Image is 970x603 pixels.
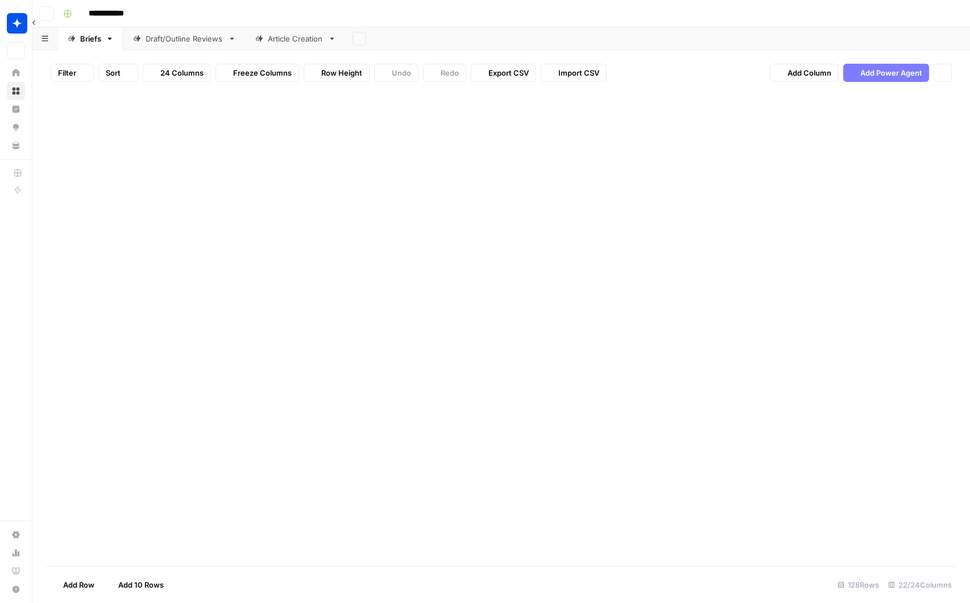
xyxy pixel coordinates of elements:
span: Add 10 Rows [118,579,164,590]
img: Wiz Logo [7,13,27,34]
a: Draft/Outline Reviews [123,27,246,50]
span: 24 Columns [160,67,204,79]
button: Workspace: Wiz [7,9,25,38]
button: Add Row [46,576,101,594]
button: Row Height [304,64,370,82]
button: Help + Support [7,580,25,598]
div: Article Creation [268,33,324,44]
button: Add Column [770,64,839,82]
button: Export CSV [471,64,536,82]
a: Settings [7,526,25,544]
button: Redo [423,64,466,82]
button: Add Power Agent [843,64,929,82]
span: Filter [58,67,76,79]
button: Import CSV [541,64,607,82]
span: Import CSV [558,67,599,79]
span: Undo [392,67,411,79]
a: Home [7,64,25,82]
span: Add Power Agent [860,67,922,79]
button: Undo [374,64,418,82]
a: Briefs [58,27,123,50]
div: Briefs [80,33,101,44]
button: 24 Columns [143,64,211,82]
a: Learning Hub [7,562,25,580]
a: Insights [7,100,25,118]
span: Add Column [787,67,831,79]
button: Freeze Columns [215,64,299,82]
span: Freeze Columns [233,67,292,79]
a: Opportunities [7,118,25,137]
a: Your Data [7,137,25,155]
span: Add Row [63,579,94,590]
a: Usage [7,544,25,562]
span: Redo [441,67,459,79]
div: 22/24 Columns [884,576,956,594]
span: Row Height [321,67,362,79]
div: Draft/Outline Reviews [146,33,223,44]
button: Add 10 Rows [101,576,171,594]
button: Sort [98,64,138,82]
a: Browse [7,82,25,100]
span: Sort [106,67,121,79]
a: Article Creation [246,27,346,50]
button: Filter [51,64,94,82]
div: 128 Rows [833,576,884,594]
span: Export CSV [488,67,529,79]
